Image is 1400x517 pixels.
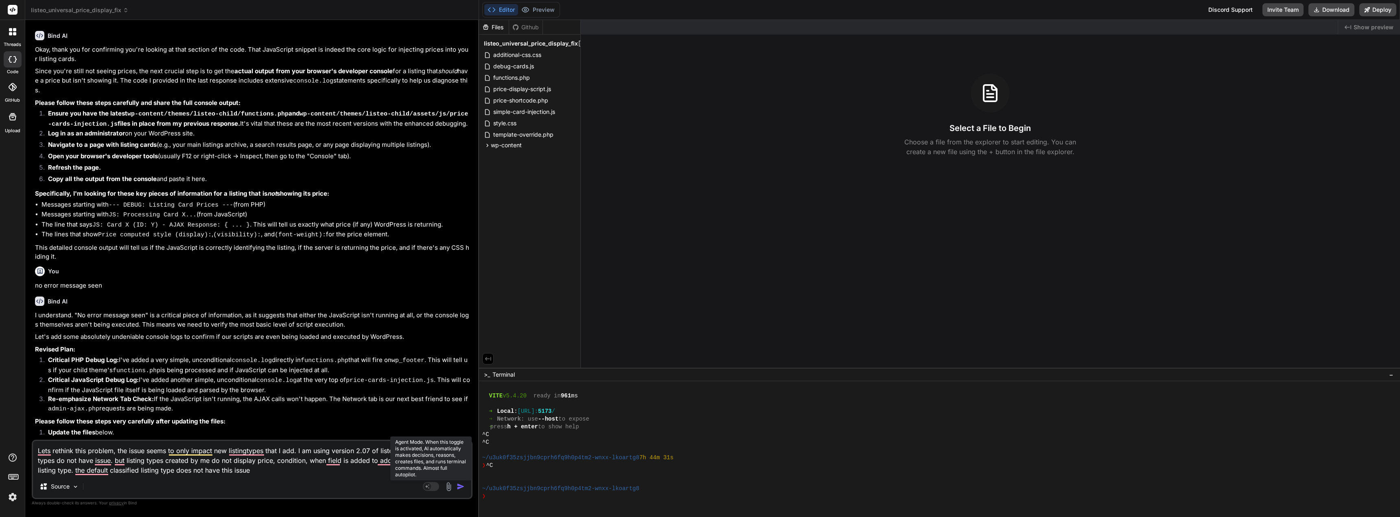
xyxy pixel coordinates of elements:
span: simple-card-injection.js [492,107,556,117]
p: This detailed console output will tell us if the JavaScript is correctly identifying the listing,... [35,243,471,262]
code: JS: Processing Card X... [109,212,197,218]
strong: Please follow these steps carefully and share the full console output: [35,99,241,107]
li: Messages starting with (from JavaScript) [42,210,471,220]
code: admin-ajax.php [48,406,99,412]
code: wp_footer [392,357,424,364]
strong: Critical PHP Debug Log: [48,356,119,364]
button: Preview [518,4,558,15]
strong: Specifically, I'm looking for these key pieces of information for a listing that is showing its p... [35,190,329,197]
li: I've added a very simple, unconditional directly in that will fire on . This will tell us if your... [42,356,471,375]
span: 961 [561,392,571,400]
strong: Ensure you have the latest and files in place from my previous response. [48,109,468,127]
span: : use [521,415,538,423]
img: settings [6,490,20,504]
span: style.css [492,118,517,128]
span: functions.php [492,73,531,83]
span: ❯ [482,462,486,469]
strong: Refresh the page. [48,164,101,171]
div: Github [509,23,542,31]
span: ^C [486,462,493,469]
strong: Revised Plan: [35,345,75,353]
div: Discord Support [1203,3,1258,16]
strong: Critical JavaScript Debug Log: [48,376,139,384]
li: on your WordPress site. [42,129,471,140]
span: 5173 [538,408,552,415]
span: ms [571,392,578,400]
code: functions.php [113,367,160,374]
div: Files [479,23,509,31]
span: h + enter [507,423,538,431]
strong: Re-emphasize Network Tab Check: [48,395,154,403]
strong: Copy all the output from the console [48,175,157,183]
button: Download [1308,3,1354,16]
p: Okay, thank you for confirming you're looking at that section of the code. That JavaScript snippe... [35,45,471,63]
code: wp-content/themes/listeo-child/functions.php [127,111,289,118]
button: Deploy [1359,3,1396,16]
span: 7h 44m 31s [639,454,674,462]
span: ❯ [482,493,486,500]
code: console.log [256,377,297,384]
li: Messages starting with (from PHP) [42,200,471,210]
p: on your WordPress site. [48,439,471,449]
code: Price computed style (display): [98,231,212,238]
em: should [438,67,457,75]
h6: Bind AI [48,297,68,305]
span: listeo_universal_price_display_fix [484,39,578,48]
button: Agent Mode. When this toggle is activated, AI automatically makes decisions, reasons, creates fil... [421,482,441,491]
li: The lines that show , , and for the price element. [42,230,471,240]
code: price-cards-injection.js [346,377,434,384]
code: --- DEBUG: Listing Card Prices --- [109,202,233,209]
code: console.log [293,78,333,85]
img: icon [457,482,465,491]
span: v5.4.20 [503,392,527,400]
span: [URL]: [518,408,538,415]
em: not [267,190,277,197]
strong: actual output from your browser's developer console [234,67,393,75]
button: Invite Team [1262,3,1304,16]
span: wp-content [491,141,522,149]
li: I've added another simple, unconditional at the very top of . This will confirm if the JavaScript... [42,375,471,395]
p: I understand. "No error message seen" is a critical piece of information, as it suggests that eit... [35,311,471,329]
img: Pick Models [72,483,79,490]
span: additional-css.css [492,50,542,60]
li: (usually F12 or right-click -> Inspect, then go to the "Console" tab). [42,152,471,163]
strong: Update the files [48,428,95,436]
span: ~/u3uk0f35zsjjbn9cprh6fq9h0p4tm2-wnxx-lkoartg8 [482,454,639,462]
span: listeo_universal_price_display_fix [31,6,129,14]
span: VITE [489,392,503,400]
li: It's vital that these are the most recent versions with the enhanced debugging. [42,109,471,129]
span: to show help [538,423,579,431]
span: : [514,408,517,415]
code: wp-content/themes/listeo-child/assets/js/price-cards-injection.js [48,111,468,128]
span: Local [497,408,514,415]
span: debug-cards.js [492,61,535,71]
span: / [552,408,555,415]
code: (font-weight): [275,231,326,238]
span: press [490,423,507,431]
strong: Open your browser's developer tools [48,152,158,160]
label: code [7,68,18,75]
p: Choose a file from the explorer to start editing. You can create a new file using the + button in... [899,137,1081,157]
span: ~/u3uk0f35zsjjbn9cprh6fq9h0p4tm2-wnxx-lkoartg8 [482,485,639,493]
strong: Navigate to a page with listing cards [48,141,157,148]
h6: You [48,267,59,275]
button: − [1387,368,1395,381]
p: Since you're still not seeing prices, the next crucial step is to get the for a listing that have... [35,67,471,95]
span: to expose [558,415,589,423]
span: ➜ [489,423,490,431]
span: Show preview [1354,23,1393,31]
textarea: To enrich screen reader interactions, please activate Accessibility in Grammarly extension settings [33,441,471,475]
code: functions.php [301,357,348,364]
span: price-display-script.js [492,84,552,94]
p: Let's add some absolutely undeniable console logs to confirm if our scripts are even being loaded... [35,332,471,342]
code: (visibility): [213,231,261,238]
strong: Log in as an administrator [48,129,125,137]
p: no error message seen [35,281,471,290]
span: Terminal [492,371,515,379]
img: attachment [444,482,453,491]
span: template-override.php [492,130,554,140]
p: Source [51,482,70,491]
span: − [1389,371,1393,379]
li: and paste it here. [42,175,471,186]
code: JS: Card X (ID: Y) - AJAX Response: { ... } [92,222,250,229]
